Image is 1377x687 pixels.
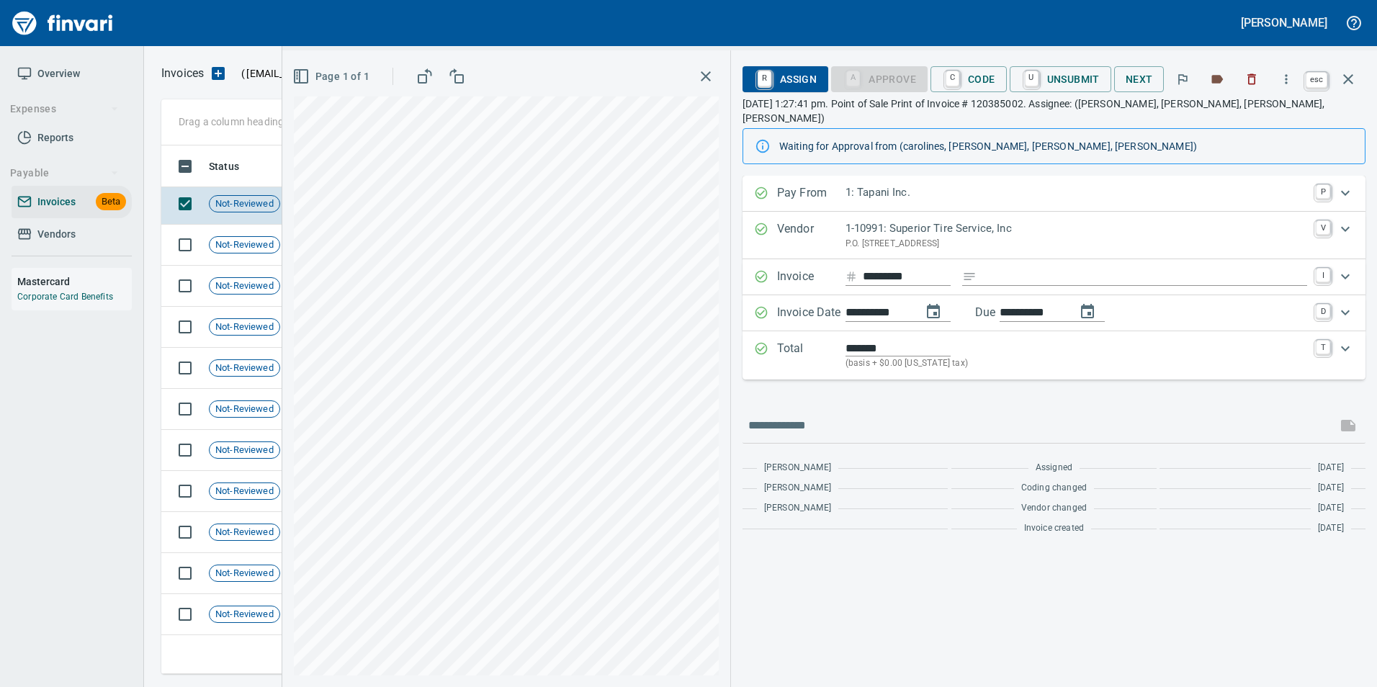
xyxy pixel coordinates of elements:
[179,114,390,129] p: Drag a column heading here to group the table
[777,340,846,371] p: Total
[1331,408,1365,443] span: This records your message into the invoice and notifies anyone mentioned
[916,295,951,329] button: change date
[10,164,119,182] span: Payable
[295,68,369,86] span: Page 1 of 1
[758,71,771,86] a: R
[17,274,132,289] h6: Mastercard
[743,295,1365,331] div: Expand
[777,268,846,287] p: Invoice
[210,362,279,375] span: Not-Reviewed
[764,461,831,475] span: [PERSON_NAME]
[1167,63,1198,95] button: Flag
[1318,481,1344,495] span: [DATE]
[743,66,828,92] button: RAssign
[210,320,279,334] span: Not-Reviewed
[9,6,117,40] img: Finvari
[1025,71,1039,86] a: U
[210,567,279,580] span: Not-Reviewed
[1036,461,1072,475] span: Assigned
[777,184,846,203] p: Pay From
[233,66,415,81] p: ( )
[764,481,831,495] span: [PERSON_NAME]
[777,220,846,251] p: Vendor
[210,444,279,457] span: Not-Reviewed
[1241,15,1327,30] h5: [PERSON_NAME]
[204,65,233,82] button: Upload an Invoice
[210,197,279,211] span: Not-Reviewed
[37,193,76,211] span: Invoices
[743,176,1365,212] div: Expand
[1024,521,1085,536] span: Invoice created
[1316,268,1330,282] a: I
[12,218,132,251] a: Vendors
[743,331,1365,380] div: Expand
[37,225,76,243] span: Vendors
[4,96,125,122] button: Expenses
[12,186,132,218] a: InvoicesBeta
[37,129,73,147] span: Reports
[1021,67,1100,91] span: Unsubmit
[210,608,279,621] span: Not-Reviewed
[1306,72,1327,88] a: esc
[1316,184,1330,199] a: P
[831,71,928,84] div: Coding Required
[245,66,411,81] span: [EMAIL_ADDRESS][DOMAIN_NAME]
[1236,63,1268,95] button: Discard
[942,67,995,91] span: Code
[846,220,1307,237] p: 1-10991: Superior Tire Service, Inc
[930,66,1007,92] button: CCode
[764,501,831,516] span: [PERSON_NAME]
[1021,501,1087,516] span: Vendor changed
[1318,461,1344,475] span: [DATE]
[290,63,375,90] button: Page 1 of 1
[37,65,80,83] span: Overview
[10,100,119,118] span: Expenses
[946,71,959,86] a: C
[4,160,125,187] button: Payable
[1010,66,1111,92] button: UUnsubmit
[96,194,126,210] span: Beta
[1237,12,1331,34] button: [PERSON_NAME]
[846,268,857,285] svg: Invoice number
[210,526,279,539] span: Not-Reviewed
[1316,304,1330,318] a: D
[1021,481,1087,495] span: Coding changed
[12,122,132,154] a: Reports
[1126,71,1153,89] span: Next
[846,237,1307,251] p: P.O. [STREET_ADDRESS]
[846,356,1307,371] p: (basis + $0.00 [US_STATE] tax)
[962,269,977,284] svg: Invoice description
[210,403,279,416] span: Not-Reviewed
[210,279,279,293] span: Not-Reviewed
[777,304,846,323] p: Invoice Date
[1270,63,1302,95] button: More
[754,67,817,91] span: Assign
[1318,521,1344,536] span: [DATE]
[1318,501,1344,516] span: [DATE]
[17,292,113,302] a: Corporate Card Benefits
[975,304,1044,321] p: Due
[161,65,204,82] nav: breadcrumb
[1201,63,1233,95] button: Labels
[743,96,1365,125] p: [DATE] 1:27:41 pm. Point of Sale Print of Invoice # 120385002. Assignee: ([PERSON_NAME], [PERSON_...
[210,485,279,498] span: Not-Reviewed
[12,58,132,90] a: Overview
[1316,340,1330,354] a: T
[743,259,1365,295] div: Expand
[779,133,1353,159] div: Waiting for Approval from (carolines, [PERSON_NAME], [PERSON_NAME], [PERSON_NAME])
[1070,295,1105,329] button: change due date
[1316,220,1330,235] a: V
[209,158,239,175] span: Status
[1114,66,1165,93] button: Next
[161,65,204,82] p: Invoices
[209,158,258,175] span: Status
[743,212,1365,259] div: Expand
[846,184,1307,201] p: 1: Tapani Inc.
[210,238,279,252] span: Not-Reviewed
